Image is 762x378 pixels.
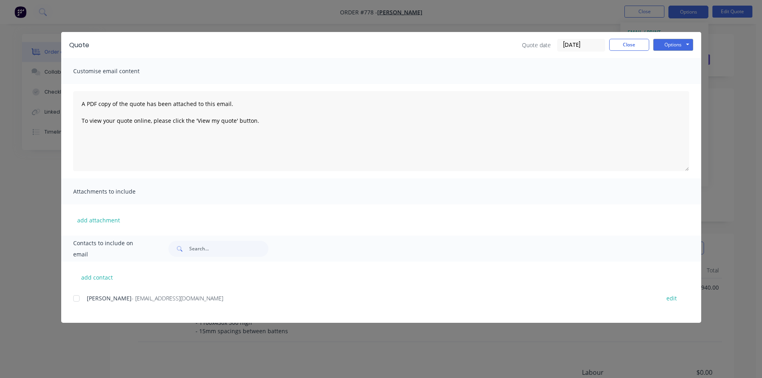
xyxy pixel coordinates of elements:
[653,39,693,51] button: Options
[73,91,689,171] textarea: A PDF copy of the quote has been attached to this email. To view your quote online, please click ...
[73,214,124,226] button: add attachment
[87,294,132,302] span: [PERSON_NAME]
[189,241,268,257] input: Search...
[73,66,161,77] span: Customise email content
[73,238,149,260] span: Contacts to include on email
[73,186,161,197] span: Attachments to include
[522,41,551,49] span: Quote date
[609,39,649,51] button: Close
[73,271,121,283] button: add contact
[662,293,682,304] button: edit
[69,40,89,50] div: Quote
[132,294,223,302] span: - [EMAIL_ADDRESS][DOMAIN_NAME]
